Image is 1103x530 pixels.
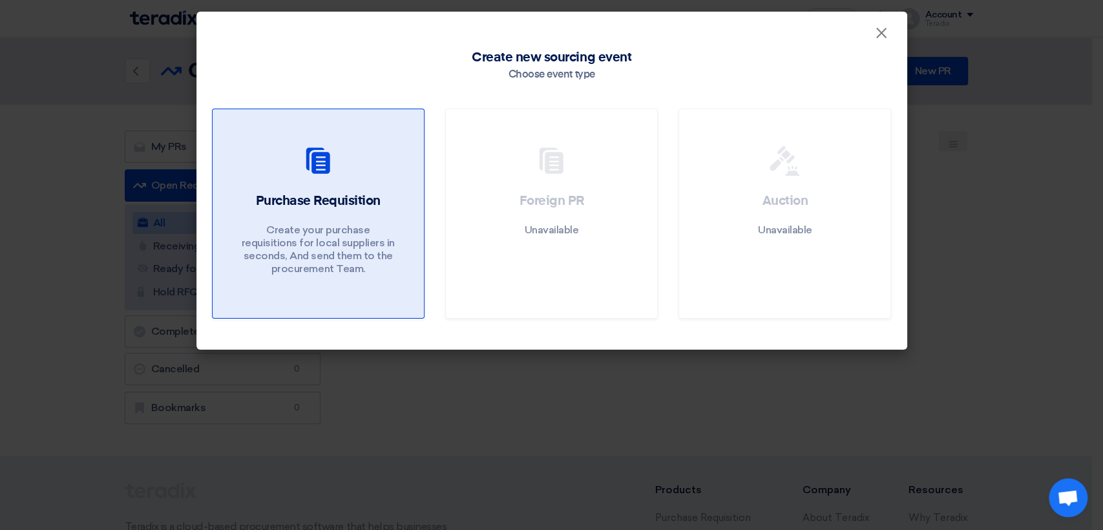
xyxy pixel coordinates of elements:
button: Close [865,21,898,47]
p: Create your purchase requisitions for local suppliers in seconds, And send them to the procuremen... [240,224,395,275]
span: Auction [762,195,808,207]
span: Create new sourcing event [472,48,631,67]
span: Foreign PR [519,195,583,207]
p: Unavailable [525,224,579,237]
div: Open chat [1049,478,1087,517]
p: Unavailable [758,224,812,237]
a: Purchase Requisition Create your purchase requisitions for local suppliers in seconds, And send t... [212,109,425,319]
div: Choose event type [509,67,595,83]
h2: Purchase Requisition [255,192,380,210]
span: × [875,23,888,49]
